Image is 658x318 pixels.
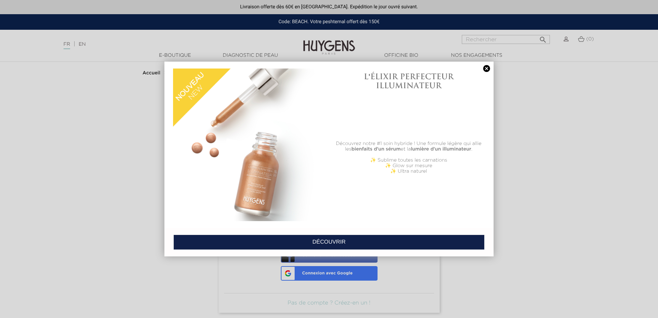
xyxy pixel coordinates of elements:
p: Découvrez notre #1 soin hybride ! Une formule légère qui allie les et la . [333,141,485,152]
a: DÉCOUVRIR [173,235,485,250]
p: ✨ Sublime toutes les carnations [333,157,485,163]
b: bienfaits d'un sérum [351,147,401,152]
p: ✨ Glow sur mesure [333,163,485,169]
p: ✨ Ultra naturel [333,169,485,174]
b: lumière d'un illuminateur [411,147,471,152]
h1: L'ÉLIXIR PERFECTEUR ILLUMINATEUR [333,72,485,90]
